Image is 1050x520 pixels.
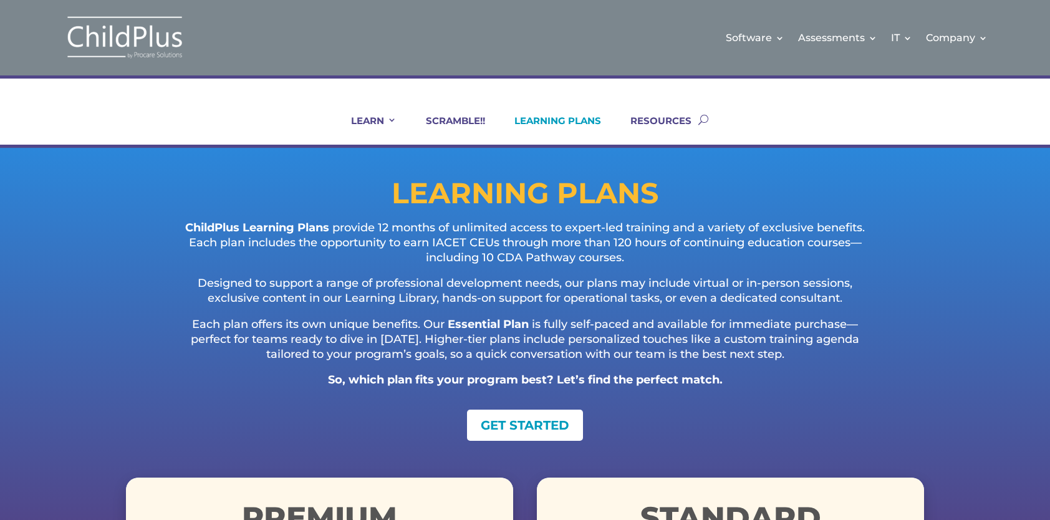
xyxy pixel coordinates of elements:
[891,12,912,63] a: IT
[335,115,397,145] a: LEARN
[467,410,583,441] a: GET STARTED
[176,317,874,373] p: Each plan offers its own unique benefits. Our is fully self-paced and available for immediate pur...
[798,12,877,63] a: Assessments
[726,12,784,63] a: Software
[185,221,329,234] strong: ChildPlus Learning Plans
[176,221,874,276] p: provide 12 months of unlimited access to expert-led training and a variety of exclusive benefits....
[926,12,988,63] a: Company
[176,276,874,317] p: Designed to support a range of professional development needs, our plans may include virtual or i...
[126,179,924,214] h1: LEARNING PLANS
[499,115,601,145] a: LEARNING PLANS
[328,373,723,387] strong: So, which plan fits your program best? Let’s find the perfect match.
[448,317,529,331] strong: Essential Plan
[410,115,485,145] a: SCRAMBLE!!
[615,115,691,145] a: RESOURCES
